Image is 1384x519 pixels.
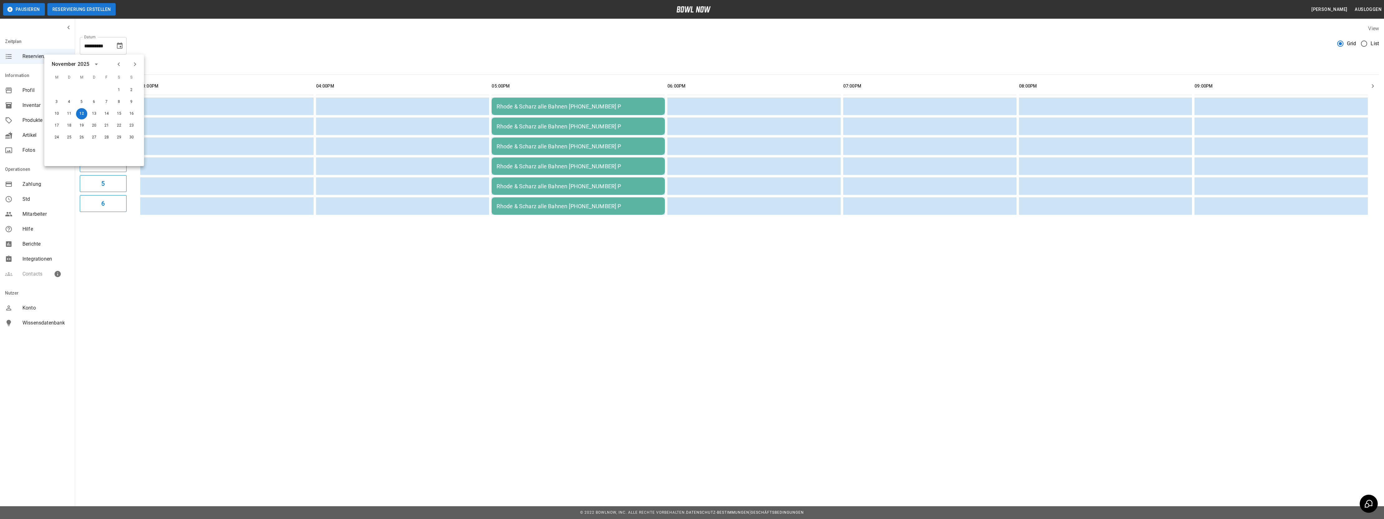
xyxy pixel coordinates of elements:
span: Mitarbeiter [22,210,70,218]
span: M [51,71,62,84]
button: 17. Nov. 2025 [51,120,62,131]
button: Pausieren [3,3,45,16]
button: 13. Nov. 2025 [89,108,100,119]
span: List [1371,40,1379,47]
button: 7. Nov. 2025 [101,96,112,108]
button: 6. Nov. 2025 [89,96,100,108]
div: Rhode & Scharz alle Bahnen [PHONE_NUMBER] P [497,143,660,150]
button: Reservierung erstellen [47,3,116,16]
button: 11. Nov. 2025 [64,108,75,119]
span: S [113,71,125,84]
span: F [101,71,112,84]
th: 07:00PM [843,77,1016,95]
span: © 2022 BowlNow, Inc. Alle Rechte vorbehalten. [580,510,686,515]
button: 2. Nov. 2025 [126,84,137,96]
div: Rhode & Scharz alle Bahnen [PHONE_NUMBER] P [497,183,660,190]
span: Hilfe [22,225,70,233]
button: 12. Nov. 2025 [76,108,87,119]
button: Next month [130,59,140,70]
h6: 6 [101,199,105,209]
button: 6 [80,195,127,212]
span: Wissensdatenbank [22,319,70,327]
span: Zahlung [22,180,70,188]
button: 26. Nov. 2025 [76,132,87,143]
span: Produkte [22,117,70,124]
button: 22. Nov. 2025 [113,120,125,131]
button: 4. Nov. 2025 [64,96,75,108]
th: 08:00PM [1019,77,1192,95]
th: 09:00PM [1194,77,1368,95]
div: Rhode & Scharz alle Bahnen [PHONE_NUMBER] P [497,103,660,110]
button: 25. Nov. 2025 [64,132,75,143]
span: Fotos [22,147,70,154]
div: Rhode & Scharz alle Bahnen [PHONE_NUMBER] P [497,123,660,130]
th: 05:00PM [492,77,665,95]
button: 10. Nov. 2025 [51,108,62,119]
button: [PERSON_NAME] [1309,4,1350,15]
div: Rhode & Scharz alle Bahnen [PHONE_NUMBER] P [497,163,660,170]
button: 23. Nov. 2025 [126,120,137,131]
div: Rhode & Scharz alle Bahnen [PHONE_NUMBER] P [497,203,660,209]
span: Integrationen [22,255,70,263]
button: 24. Nov. 2025 [51,132,62,143]
button: 29. Nov. 2025 [113,132,125,143]
span: Inventar [22,102,70,109]
th: 03:00PM [140,77,314,95]
span: Grid [1347,40,1356,47]
button: 3. Nov. 2025 [51,96,62,108]
button: 20. Nov. 2025 [89,120,100,131]
button: Previous month [113,59,124,70]
span: Reservierungen [22,53,70,60]
button: 30. Nov. 2025 [126,132,137,143]
button: 1. Nov. 2025 [113,84,125,96]
span: Artikel [22,132,70,139]
button: 14. Nov. 2025 [101,108,112,119]
div: inventory tabs [80,60,1379,74]
button: 15. Nov. 2025 [113,108,125,119]
a: Geschäftsbedingungen [751,510,804,515]
button: 9. Nov. 2025 [126,96,137,108]
span: D [64,71,75,84]
button: calendar view is open, switch to year view [91,59,102,70]
th: 04:00PM [316,77,489,95]
span: S [126,71,137,84]
span: D [89,71,100,84]
a: Datenschutz-Bestimmungen [686,510,749,515]
button: 16. Nov. 2025 [126,108,137,119]
table: sticky table [138,75,1370,217]
span: Berichte [22,240,70,248]
button: 5. Nov. 2025 [76,96,87,108]
button: 27. Nov. 2025 [89,132,100,143]
img: logo [676,6,711,12]
div: November [52,60,76,68]
button: 5 [80,175,127,192]
div: 2025 [78,60,89,68]
span: Konto [22,304,70,312]
span: M [76,71,87,84]
button: 18. Nov. 2025 [64,120,75,131]
button: 21. Nov. 2025 [101,120,112,131]
button: Choose date, selected date is 12. Nov. 2025 [113,40,126,52]
h6: 5 [101,179,105,189]
button: 19. Nov. 2025 [76,120,87,131]
button: Ausloggen [1352,4,1384,15]
th: 06:00PM [667,77,841,95]
label: View [1368,26,1379,31]
span: Profil [22,87,70,94]
button: 8. Nov. 2025 [113,96,125,108]
span: Std [22,195,70,203]
button: 28. Nov. 2025 [101,132,112,143]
